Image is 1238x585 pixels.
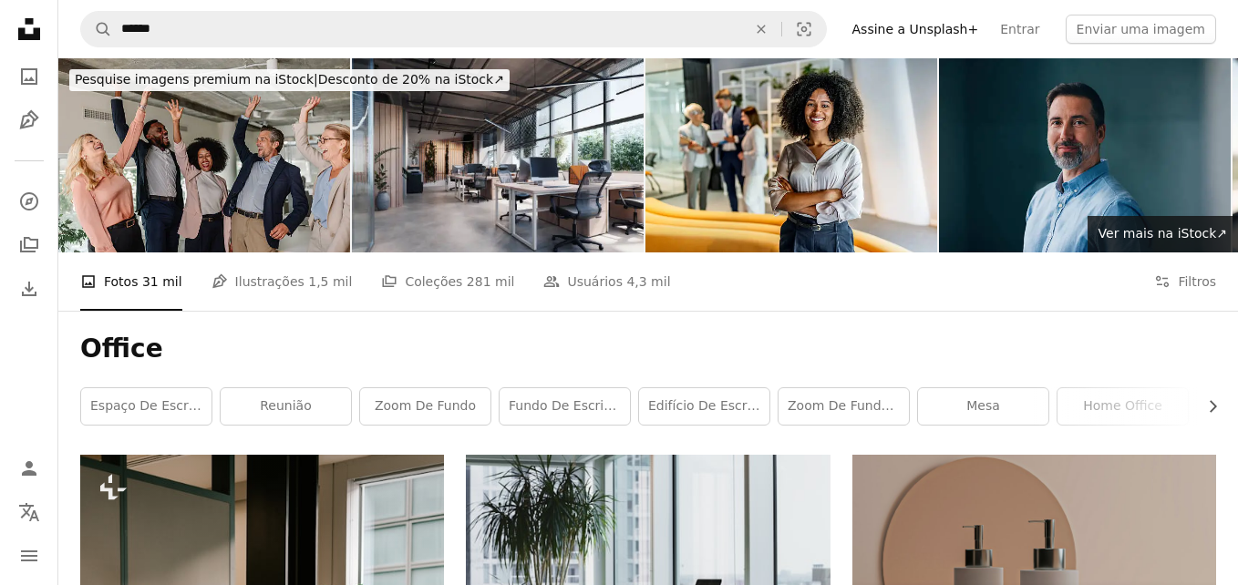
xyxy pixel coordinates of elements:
button: Pesquise na Unsplash [81,12,112,46]
a: home office [1057,388,1188,425]
button: Filtros [1154,252,1216,311]
span: 4,3 mil [626,272,670,292]
img: Homem maduro confiante sorrindo em trajes profissionais com um fundo calmo [939,58,1231,252]
a: Usuários 4,3 mil [543,252,670,311]
a: Histórico de downloads [11,271,47,307]
h1: Office [80,333,1216,365]
a: Fotos [11,58,47,95]
a: reunião [221,388,351,425]
a: Ilustrações [11,102,47,139]
a: Ver mais na iStock↗ [1088,216,1238,252]
button: Idioma [11,494,47,530]
a: Entrar / Cadastrar-se [11,450,47,487]
button: Pesquisa visual [782,12,826,46]
a: zoom de fundo do escritório [779,388,909,425]
a: Coleções 281 mil [381,252,514,311]
a: Assine a Unsplash+ [841,15,990,44]
span: Desconto de 20% na iStock ↗ [75,72,504,87]
a: edifício de escritórios [639,388,769,425]
a: Explorar [11,183,47,220]
a: zoom de fundo [360,388,490,425]
a: mesa [918,388,1048,425]
a: fundo de escritório [500,388,630,425]
a: Entrar [989,15,1050,44]
button: Menu [11,538,47,574]
img: Jovem empresária sorridente com os braços dobrados em pé no escritório moderno [645,58,937,252]
a: espaço de escritório [81,388,211,425]
span: 1,5 mil [308,272,352,292]
span: Ver mais na iStock ↗ [1099,226,1227,241]
a: Ilustrações 1,5 mil [211,252,353,311]
a: computador portátil desligado em cima da mesa de madeira marrom [466,568,830,584]
button: Enviar uma imagem [1066,15,1216,44]
button: rolar lista para a direita [1196,388,1216,425]
span: 281 mil [467,272,515,292]
a: Pesquise imagens premium na iStock|Desconto de 20% na iStock↗ [58,58,521,102]
img: escritório estilo moderno com piso de concreto exposto e um monte de plantas [352,58,644,252]
a: Início — Unsplash [11,11,47,51]
img: Celebração alegre da equipe no ambiente de escritório moderno [58,58,350,252]
a: Coleções [11,227,47,263]
span: Pesquise imagens premium na iStock | [75,72,318,87]
form: Pesquise conteúdo visual em todo o site [80,11,827,47]
button: Limpar [741,12,781,46]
